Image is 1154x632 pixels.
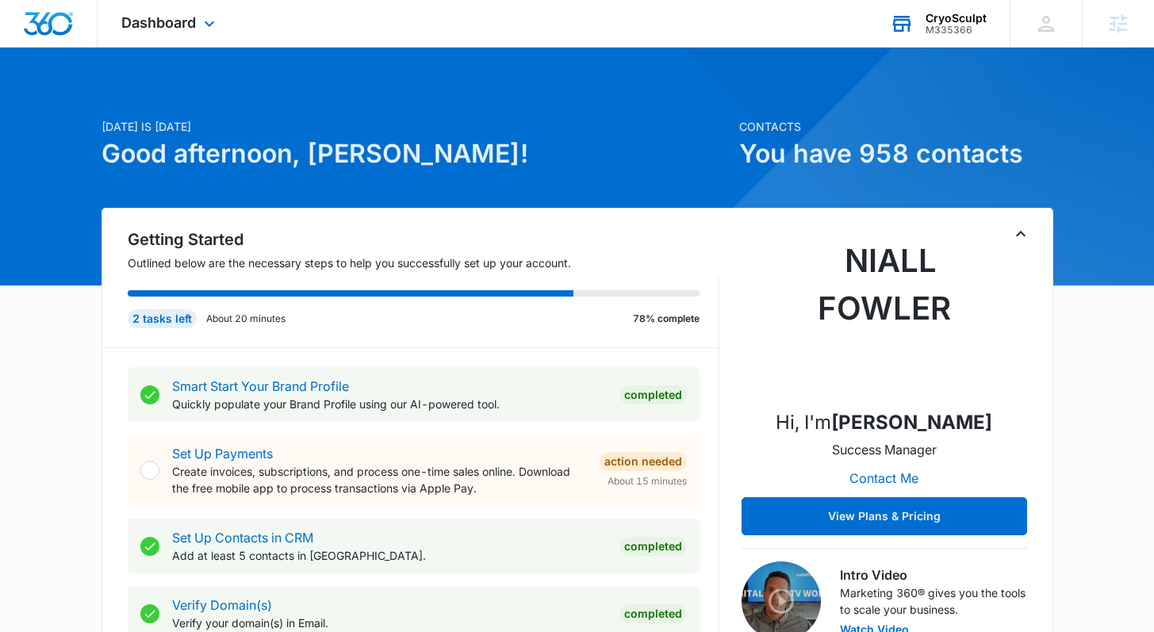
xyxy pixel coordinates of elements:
[172,378,349,394] a: Smart Start Your Brand Profile
[172,547,607,564] p: Add at least 5 contacts in [GEOGRAPHIC_DATA].
[831,411,992,434] strong: [PERSON_NAME]
[121,14,196,31] span: Dashboard
[633,312,700,326] p: 78% complete
[1011,224,1030,243] button: Toggle Collapse
[172,597,272,613] a: Verify Domain(s)
[805,237,964,396] img: Niall Fowler
[840,584,1027,618] p: Marketing 360® gives you the tools to scale your business.
[742,497,1027,535] button: View Plans & Pricing
[172,446,273,462] a: Set Up Payments
[608,474,687,488] span: About 15 minutes
[206,312,286,326] p: About 20 minutes
[840,565,1027,584] h3: Intro Video
[776,408,992,437] p: Hi, I'm
[172,530,313,546] a: Set Up Contacts in CRM
[172,396,607,412] p: Quickly populate your Brand Profile using our AI-powered tool.
[172,615,607,631] p: Verify your domain(s) in Email.
[102,118,730,135] p: [DATE] is [DATE]
[600,452,687,471] div: Action Needed
[926,25,987,36] div: account id
[619,385,687,404] div: Completed
[739,118,1053,135] p: Contacts
[619,537,687,556] div: Completed
[619,604,687,623] div: Completed
[102,135,730,173] h1: Good afternoon, [PERSON_NAME]!
[739,135,1053,173] h1: You have 958 contacts
[128,228,719,251] h2: Getting Started
[172,463,587,496] p: Create invoices, subscriptions, and process one-time sales online. Download the free mobile app t...
[128,309,197,328] div: 2 tasks left
[128,255,719,271] p: Outlined below are the necessary steps to help you successfully set up your account.
[834,459,934,497] button: Contact Me
[832,440,937,459] p: Success Manager
[926,12,987,25] div: account name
